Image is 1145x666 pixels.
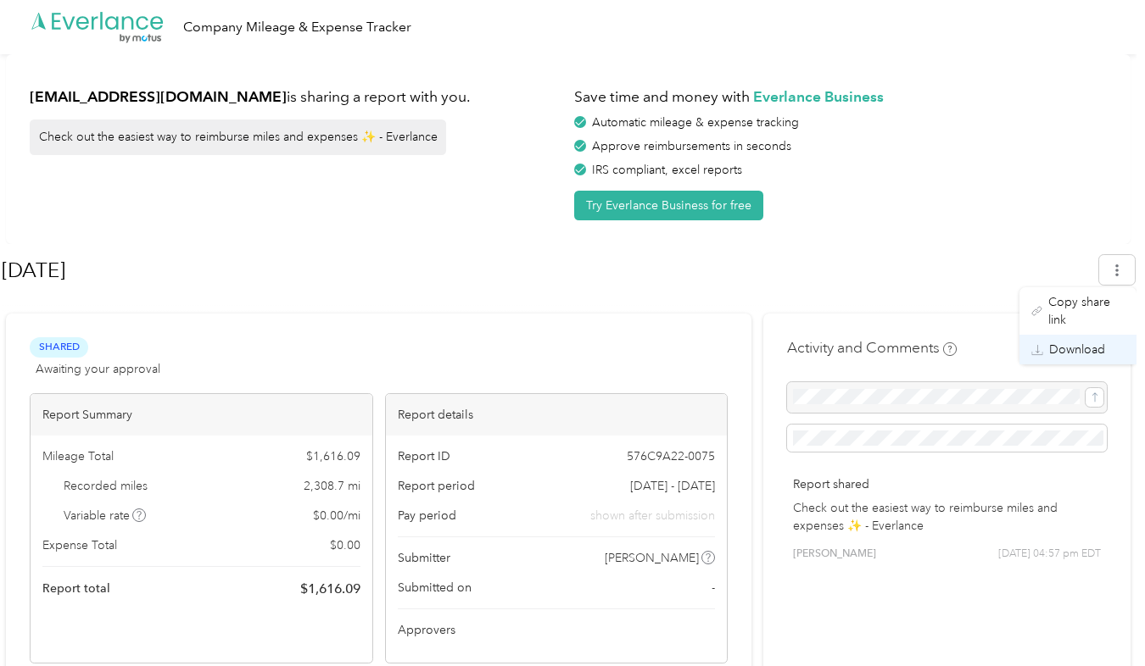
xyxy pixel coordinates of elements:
span: Submitted on [398,579,472,597]
span: Expense Total [42,536,117,554]
span: - [712,579,715,597]
h1: Save time and money with [574,86,1107,108]
span: $ 0.00 [330,536,360,554]
p: Check out the easiest way to reimburse miles and expenses ✨ - Everlance [793,499,1101,535]
span: Automatic mileage & expense tracking [592,115,799,130]
span: Approve reimbursements in seconds [592,139,791,153]
span: IRS compliant, excel reports [592,163,742,177]
strong: [EMAIL_ADDRESS][DOMAIN_NAME] [30,87,287,105]
span: $ 1,616.09 [306,447,360,465]
span: [PERSON_NAME] [605,549,699,567]
span: Approvers [398,621,455,639]
span: [PERSON_NAME] [793,547,876,562]
span: [DATE] 04:57 pm EDT [998,547,1101,562]
h4: Activity and Comments [787,337,957,358]
div: Company Mileage & Expense Tracker [183,17,411,38]
h1: Sept 2025 [2,250,1087,291]
span: Variable rate [64,507,147,524]
span: Copy share link [1048,293,1125,329]
button: Try Everlance Business for free [574,191,763,220]
span: Mileage Total [42,447,114,465]
span: Download [1049,341,1105,358]
span: Awaiting your approval [36,360,160,378]
span: Report ID [398,447,450,465]
span: $ 0.00 / mi [313,507,360,524]
div: Report Summary [31,394,372,436]
div: Check out the easiest way to reimburse miles and expenses ✨ - Everlance [30,119,446,155]
strong: Everlance Business [753,87,884,105]
span: [DATE] - [DATE] [630,477,715,495]
span: $ 1,616.09 [300,579,360,599]
div: Report details [386,394,728,436]
span: 576C9A22-0075 [627,447,715,465]
span: Report period [398,477,475,495]
span: Report total [42,580,110,597]
span: Shared [30,337,88,357]
span: Pay period [398,507,456,524]
span: Submitter [398,549,450,567]
p: Report shared [793,475,1101,493]
span: Recorded miles [64,477,148,495]
span: 2,308.7 mi [304,477,360,495]
span: shown after submission [590,507,715,524]
h1: is sharing a report with you. [30,86,562,108]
